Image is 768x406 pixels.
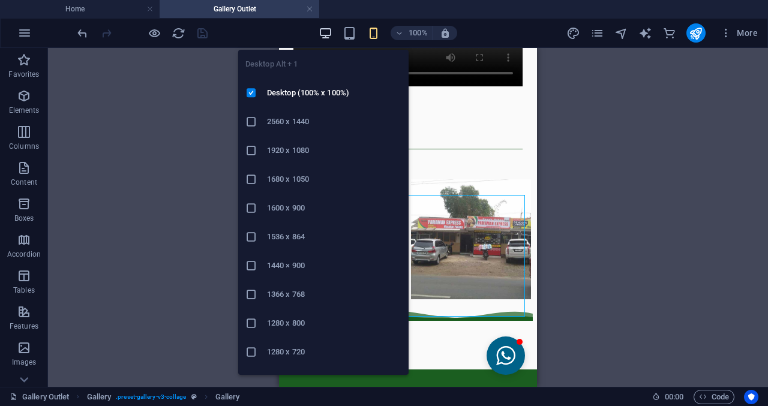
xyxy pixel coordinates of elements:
[267,143,401,158] h6: 1920 x 1080
[614,26,629,40] button: navigator
[13,285,35,295] p: Tables
[215,390,240,404] span: Click to select. Double-click to edit
[7,249,41,259] p: Accordion
[440,28,451,38] i: On resize automatically adjust zoom level to fit chosen device.
[11,178,37,187] p: Content
[267,287,401,302] h6: 1366 x 768
[267,201,401,215] h6: 1600 x 900
[208,288,246,327] button: Open chat window
[87,390,240,404] nav: breadcrumb
[744,390,758,404] button: Usercentrics
[267,86,401,100] h6: Desktop (100% x 100%)
[566,26,580,40] i: Design (Ctrl+Alt+Y)
[652,390,684,404] h6: Session time
[662,26,676,40] i: Commerce
[699,390,729,404] span: Code
[116,390,186,404] span: . preset-gallery-v3-collage
[566,26,581,40] button: design
[8,70,39,79] p: Favorites
[673,392,675,401] span: :
[9,142,39,151] p: Columns
[391,26,433,40] button: 100%
[590,26,604,40] i: Pages (Ctrl+Alt+S)
[638,26,653,40] button: text_generator
[720,27,758,39] span: More
[694,390,734,404] button: Code
[9,106,40,115] p: Elements
[267,230,401,244] h6: 1536 x 864
[409,26,428,40] h6: 100%
[267,258,401,273] h6: 1440 × 900
[665,390,683,404] span: 00 00
[267,115,401,129] h6: 2560 x 1440
[171,26,185,40] button: reload
[689,26,703,40] i: Publish
[267,374,401,388] h6: iPad Pro 12.9/13 (1024 x 1366)
[12,357,37,367] p: Images
[75,26,89,40] button: undo
[267,172,401,187] h6: 1680 x 1050
[267,345,401,359] h6: 1280 x 720
[715,23,763,43] button: More
[87,390,112,404] span: Click to select. Double-click to edit
[191,393,197,400] i: This element is a customizable preset
[10,390,69,404] a: Click to cancel selection. Double-click to open Pages
[10,321,38,331] p: Features
[76,26,89,40] i: Undo: Change gallery images (Ctrl+Z)
[14,213,34,223] p: Boxes
[662,26,677,40] button: commerce
[160,2,319,16] h4: Gallery Outlet
[686,23,706,43] button: publish
[590,26,605,40] button: pages
[267,316,401,330] h6: 1280 x 800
